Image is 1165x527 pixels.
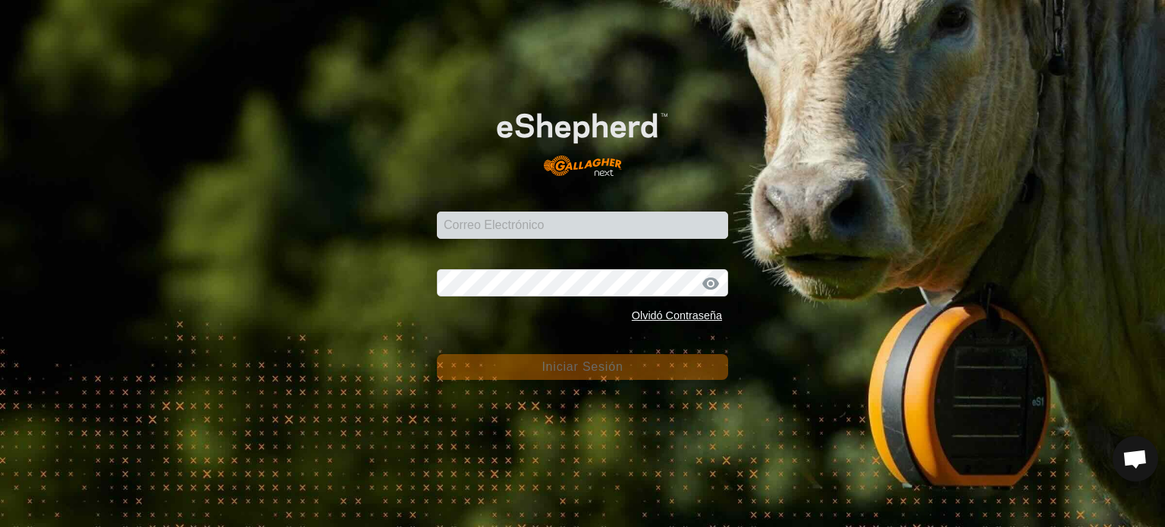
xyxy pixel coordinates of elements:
[437,354,728,380] button: Iniciar Sesión
[466,89,699,188] img: Logo de eShepherd
[632,309,722,322] a: Olvidó Contraseña
[437,212,728,239] input: Correo Electrónico
[542,360,623,373] span: Iniciar Sesión
[1113,436,1158,482] div: Chat abierto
